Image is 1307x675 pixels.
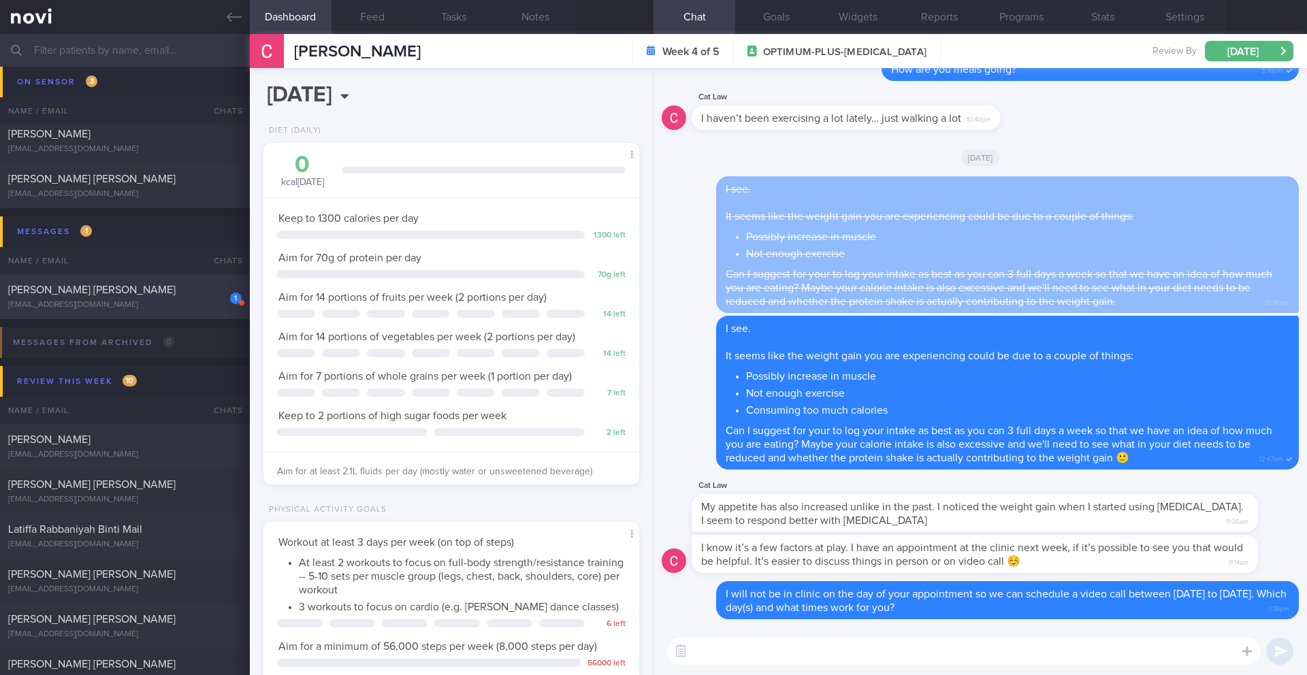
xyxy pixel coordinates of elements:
span: 11:06am [1226,514,1248,527]
span: I will not be in clinic on the day of your appointment so we can schedule a video call between [D... [726,589,1287,613]
li: 3 workouts to focus on cardio (e.g. [PERSON_NAME] dance classes) [299,597,624,614]
span: 12:46am [1265,295,1289,308]
div: 1300 left [592,231,626,241]
span: [PERSON_NAME] [8,129,91,139]
span: Can I suggest for your to log your intake as best as you can 3 full days a week so that we have a... [726,425,1272,463]
span: Aim for 14 portions of vegetables per week (2 portions per day) [278,331,575,342]
span: Review By [1152,46,1197,58]
span: [PERSON_NAME] [PERSON_NAME] [8,659,176,670]
span: [PERSON_NAME] [PERSON_NAME] [8,284,176,295]
div: [EMAIL_ADDRESS][DOMAIN_NAME] [8,189,242,199]
span: Aim for 14 portions of fruits per week (2 portions per day) [278,292,547,303]
div: Chats [195,397,250,424]
span: [PERSON_NAME] [PERSON_NAME] [8,479,176,490]
div: Messages [14,223,95,241]
div: kcal [DATE] [277,153,328,189]
div: Diet (Daily) [263,126,321,136]
li: Not enough exercise [746,383,1289,400]
div: Physical Activity Goals [263,505,387,515]
span: 11:14am [1229,555,1248,567]
div: [EMAIL_ADDRESS][DOMAIN_NAME] [8,585,242,595]
span: [PERSON_NAME] [PERSON_NAME] [8,569,176,580]
li: Possibly increase in muscle [746,227,1289,244]
div: 56000 left [587,659,626,669]
div: [EMAIL_ADDRESS][DOMAIN_NAME] [8,495,242,505]
div: 2 left [592,428,626,438]
span: [PERSON_NAME] [294,44,421,60]
span: Keep to 1300 calories per day [278,213,419,224]
span: 5:41pm [1262,63,1282,76]
span: It seems like the weight gain you are experiencing could be due to a couple of things: [726,211,1133,222]
div: [EMAIL_ADDRESS][DOMAIN_NAME] [8,450,242,460]
span: Latiffa Rabbaniyah Binti Mail [8,524,142,535]
div: 0 [277,153,328,177]
span: 12:47am [1259,451,1282,464]
li: At least 2 workouts to focus on full-body strength/resistance training -- 5-10 sets per muscle gr... [299,553,624,597]
div: 14 left [592,310,626,320]
span: Keep to 2 portions of high sugar foods per week [278,410,506,421]
li: Possibly increase in muscle [746,366,1289,383]
div: [EMAIL_ADDRESS][DOMAIN_NAME] [8,300,242,310]
span: Aim for 70g of protein per day [278,252,421,263]
span: [DATE] [961,150,1000,166]
span: Aim for 7 portions of whole grains per week (1 portion per day) [278,371,572,382]
span: It seems like the weight gain you are experiencing could be due to a couple of things: [726,350,1133,361]
span: I see. [726,184,751,195]
span: 1 [80,225,92,237]
button: [DATE] [1205,41,1293,61]
span: Can I suggest for your to log your intake as best as you can 3 full days a week so that we have a... [726,269,1272,307]
div: 14 left [592,349,626,359]
span: 10 [123,375,137,386]
div: Cat Law [692,89,1042,105]
li: Consuming too much calories [746,400,1289,417]
div: [EMAIL_ADDRESS][DOMAIN_NAME] [8,629,242,640]
div: [EMAIL_ADDRESS][DOMAIN_NAME] [8,540,242,550]
span: I haven’t been exercising a lot lately… just walking a lot [701,113,961,124]
div: Messages from Archived [10,333,178,352]
span: 10:40pm [967,112,991,125]
div: Cat Law [692,478,1299,494]
div: 7 left [592,389,626,399]
div: 70 g left [592,270,626,280]
span: I see. [726,323,751,334]
span: [PERSON_NAME] [PERSON_NAME] [8,614,176,625]
strong: Week 4 of 5 [662,45,720,59]
span: I know it’s a few factors at play. I have an appointment at the clinic next week, if it’s possibl... [701,542,1243,567]
div: [EMAIL_ADDRESS][DOMAIN_NAME] [8,99,242,110]
div: 6 left [592,619,626,629]
span: OPTIMUM-PLUS-[MEDICAL_DATA] [763,46,926,59]
div: Chats [195,247,250,274]
span: Aim for a minimum of 56,000 steps per week (8,000 steps per day) [278,641,597,652]
span: [PERSON_NAME] [8,434,91,445]
span: My appetite has also increased unlike in the past. I noticed the weight gain when I started using... [701,501,1244,526]
span: 1:39pm [1269,601,1289,614]
span: [PERSON_NAME] [PERSON_NAME] [8,174,176,184]
span: How are you meals going? [891,64,1016,75]
span: Aim for at least 2.1L fluids per day (mostly water or unsweetened beverage) [277,467,592,476]
div: Review this week [14,372,140,391]
span: [PERSON_NAME] [8,84,91,95]
li: Not enough exercise [746,244,1289,261]
div: [EMAIL_ADDRESS][DOMAIN_NAME] [8,144,242,154]
span: 0 [163,336,175,348]
span: Workout at least 3 days per week (on top of steps) [278,537,514,548]
div: 1 [230,293,242,304]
